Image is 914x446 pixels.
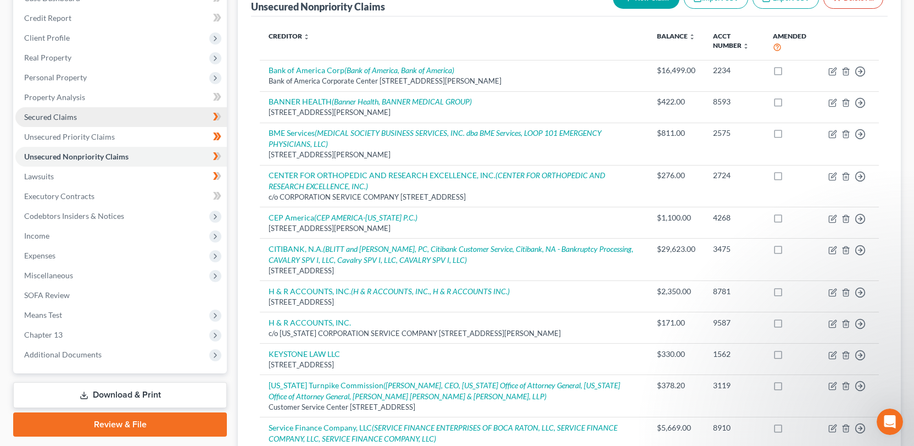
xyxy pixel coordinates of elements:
span: SOFA Review [24,290,70,300]
div: [STREET_ADDRESS][PERSON_NAME] [269,223,639,234]
a: Review & File [13,412,227,437]
a: H & R ACCOUNTS, INC.(H & R ACCOUNTS, INC., H & R ACCOUNTS INC.) [269,287,510,296]
a: Lawsuits [15,167,227,186]
div: Customer Service Center [STREET_ADDRESS] [269,402,639,412]
a: Service Finance Company, LLC(SERVICE FINANCE ENTERPRISES OF BOCA RATON, LLC, SERVICE FINANCE COMP... [269,423,617,443]
i: (Banner Health, BANNER MEDICAL GROUP) [332,97,472,106]
div: $330.00 [657,349,695,360]
span: Chapter 13 [24,330,63,339]
span: Real Property [24,53,71,62]
div: 2724 [713,170,755,181]
div: $422.00 [657,96,695,107]
div: $1,100.00 [657,212,695,223]
span: Additional Documents [24,350,102,359]
a: Unsecured Priority Claims [15,127,227,147]
a: Bank of America Corp(Bank of America, Bank of America) [269,65,454,75]
a: CITIBANK, N.A.(BLITT and [PERSON_NAME], PC, Citibank Customer Service, Citibank, NA - Bankruptcy ... [269,244,633,265]
a: Acct Number unfold_more [713,32,749,49]
i: (Bank of America, Bank of America) [344,65,454,75]
a: Creditor unfold_more [269,32,310,40]
div: $2,350.00 [657,286,695,297]
div: 1562 [713,349,755,360]
div: $378.20 [657,380,695,391]
i: unfold_more [689,34,695,40]
i: unfold_more [743,43,749,49]
a: Property Analysis [15,87,227,107]
span: Unsecured Priority Claims [24,132,115,141]
i: (BLITT and [PERSON_NAME], PC, Citibank Customer Service, Citibank, NA - Bankruptcy Processing, CA... [269,244,633,265]
span: Personal Property [24,73,87,82]
div: [STREET_ADDRESS] [269,297,639,307]
div: 8593 [713,96,755,107]
div: $5,669.00 [657,422,695,433]
div: 2575 [713,128,755,139]
span: Credit Report [24,13,71,23]
div: Bank of America Corporate Center [STREET_ADDRESS][PERSON_NAME] [269,76,639,86]
span: Unsecured Nonpriority Claims [24,152,129,161]
div: 8781 [713,286,755,297]
th: Amended [764,25,820,60]
a: Secured Claims [15,107,227,127]
a: Credit Report [15,8,227,28]
a: KEYSTONE LAW LLC [269,349,340,359]
div: [STREET_ADDRESS] [269,360,639,370]
span: Secured Claims [24,112,77,122]
a: H & R ACCOUNTS, INC. [269,318,351,327]
i: (SERVICE FINANCE ENTERPRISES OF BOCA RATON, LLC, SERVICE FINANCE COMPANY, LLC, SERVICE FINANCE CO... [269,423,617,443]
a: CENTER FOR ORTHOPEDIC AND RESEARCH EXCELLENCE, INC.(CENTER FOR ORTHOPEDIC AND RESEARCH EXCELLENCE... [269,170,605,191]
div: $276.00 [657,170,695,181]
div: $16,499.00 [657,65,695,76]
div: 3475 [713,244,755,255]
i: ([PERSON_NAME], CEO, [US_STATE] Office of Attorney General, [US_STATE] Office of Attorney General... [269,381,620,401]
div: 2234 [713,65,755,76]
div: $811.00 [657,128,695,139]
div: 9587 [713,317,755,328]
i: (CEP AMERICA-[US_STATE] P.C.) [314,213,417,222]
span: Property Analysis [24,92,85,102]
a: Balance unfold_more [657,32,695,40]
a: Executory Contracts [15,186,227,206]
span: Executory Contracts [24,191,94,201]
div: 3119 [713,380,755,391]
a: BANNER HEALTH(Banner Health, BANNER MEDICAL GROUP) [269,97,472,106]
a: SOFA Review [15,285,227,305]
a: Download & Print [13,382,227,408]
a: CEP America(CEP AMERICA-[US_STATE] P.C.) [269,213,417,222]
div: $29,623.00 [657,244,695,255]
span: Client Profile [24,33,70,42]
span: Expenses [24,251,55,260]
div: [STREET_ADDRESS] [269,266,639,276]
div: [STREET_ADDRESS][PERSON_NAME] [269,150,639,160]
iframe: Intercom live chat [877,409,903,435]
a: [US_STATE] Turnpike Commission([PERSON_NAME], CEO, [US_STATE] Office of Attorney General, [US_STA... [269,381,620,401]
div: $171.00 [657,317,695,328]
span: Lawsuits [24,172,54,181]
a: Unsecured Nonpriority Claims [15,147,227,167]
span: Means Test [24,310,62,320]
div: c/o CORPORATION SERVICE COMPANY [STREET_ADDRESS] [269,192,639,202]
div: 8910 [713,422,755,433]
a: BME Services(MEDICAL SOCIETY BUSINESS SERVICES, INC. dba BME Services, LOOP 101 EMERGENCY PHYSICI... [269,128,601,148]
i: (MEDICAL SOCIETY BUSINESS SERVICES, INC. dba BME Services, LOOP 101 EMERGENCY PHYSICIANS, LLC) [269,128,601,148]
span: Income [24,231,49,240]
div: c/o [US_STATE] CORPORATION SERVICE COMPANY [STREET_ADDRESS][PERSON_NAME] [269,328,639,339]
i: (H & R ACCOUNTS, INC., H & R ACCOUNTS INC.) [351,287,510,296]
span: Codebtors Insiders & Notices [24,211,124,221]
i: unfold_more [303,34,310,40]
div: 4268 [713,212,755,223]
div: [STREET_ADDRESS][PERSON_NAME] [269,107,639,118]
span: Miscellaneous [24,271,73,280]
